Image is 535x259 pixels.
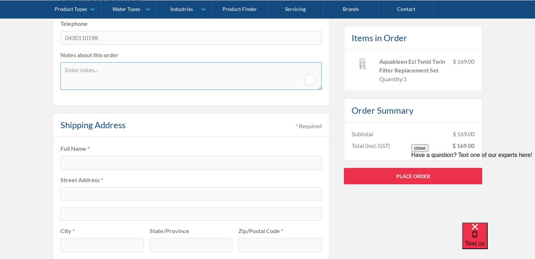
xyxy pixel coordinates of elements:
[352,103,413,117] h4: Order Summary
[379,74,404,83] div: Quantity:
[453,57,475,83] div: $ 169.00
[352,31,407,44] h4: Items in Order
[352,129,373,138] div: Subtotal
[452,141,475,150] div: $ 169.00
[60,51,322,59] label: Notes about this order
[60,118,126,132] h4: Shipping Address
[296,122,322,130] div: * Required
[352,141,390,150] div: Total (incl. GST)
[404,74,407,83] div: 1
[453,129,475,138] div: $ 169.00
[462,223,535,259] iframe: podium webchat widget bubble
[55,6,87,12] div: Product Types
[150,227,233,235] label: State/Province
[344,168,482,184] a: Place Order
[60,144,322,153] label: Full Name *
[60,31,322,45] input: Enter telephone number...
[60,19,322,28] label: Telephone
[379,57,447,74] div: Aquakleen Ezi Twist Twin Filter Replacement Set
[238,227,322,235] label: Zip/Postal Code *
[112,6,140,12] div: Water Types
[411,144,535,232] iframe: podium webchat widget prompt
[60,176,322,184] label: Street Address *
[170,6,193,12] div: Industries
[60,62,322,90] textarea: To enrich screen reader interactions, please activate Accessibility in Grammarly extension settings
[60,227,144,235] label: City *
